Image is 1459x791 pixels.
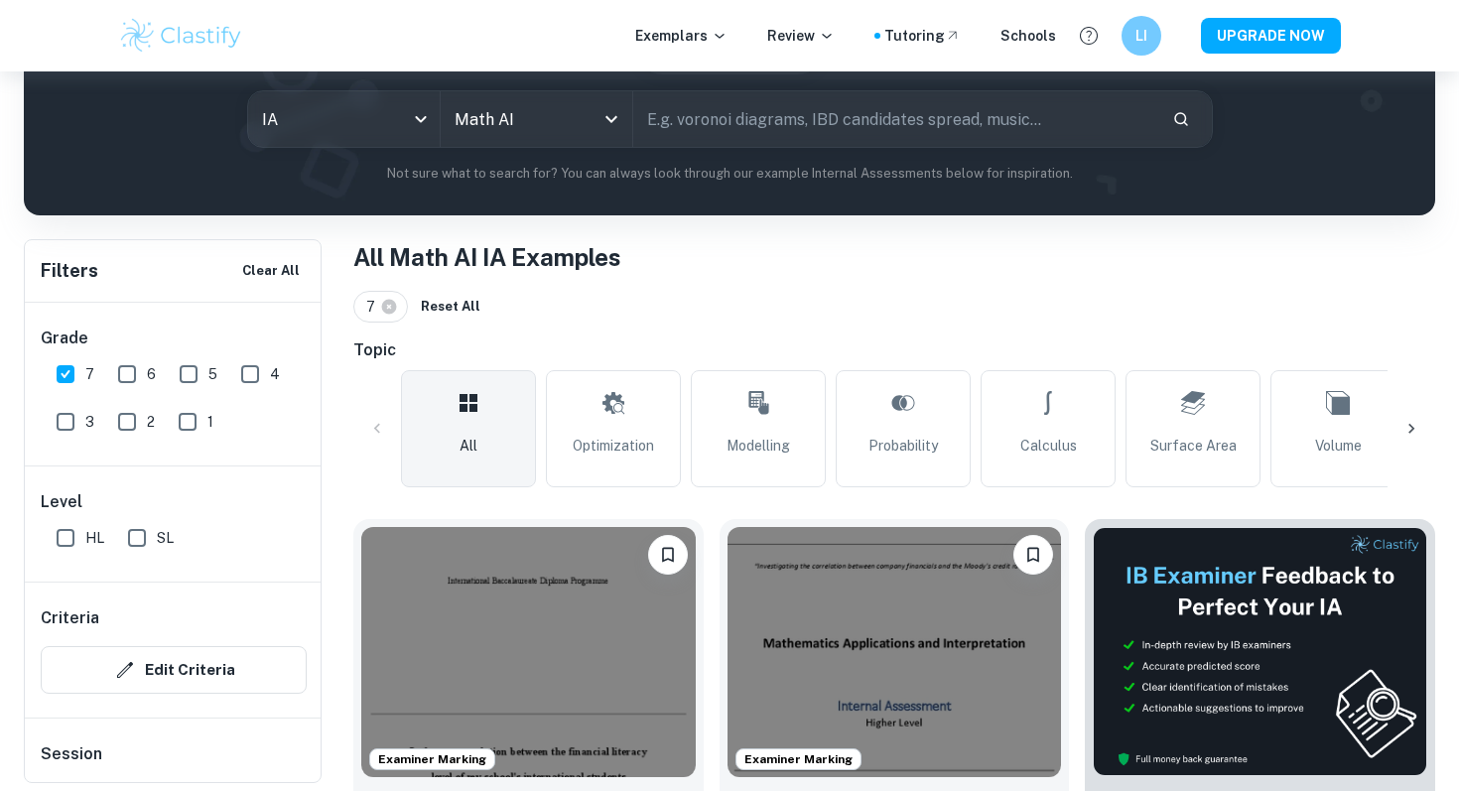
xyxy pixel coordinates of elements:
[208,363,217,385] span: 5
[1201,18,1341,54] button: UPGRADE NOW
[353,239,1435,275] h1: All Math AI IA Examples
[416,292,485,322] button: Reset All
[40,164,1419,184] p: Not sure what to search for? You can always look through our example Internal Assessments below f...
[366,296,384,318] span: 7
[1164,102,1198,136] button: Search
[635,25,728,47] p: Exemplars
[353,338,1435,362] h6: Topic
[1093,527,1427,776] img: Thumbnail
[41,490,307,514] h6: Level
[41,257,98,285] h6: Filters
[633,91,1156,147] input: E.g. voronoi diagrams, IBD candidates spread, music...
[1013,535,1053,575] button: Bookmark
[573,435,654,457] span: Optimization
[270,363,280,385] span: 4
[41,742,307,782] h6: Session
[884,25,961,47] a: Tutoring
[460,435,477,457] span: All
[118,16,244,56] img: Clastify logo
[248,91,440,147] div: IA
[1150,435,1237,457] span: Surface Area
[727,435,790,457] span: Modelling
[1072,19,1106,53] button: Help and Feedback
[597,105,625,133] button: Open
[207,411,213,433] span: 1
[147,411,155,433] span: 2
[736,750,861,768] span: Examiner Marking
[1000,25,1056,47] a: Schools
[868,435,938,457] span: Probability
[85,527,104,549] span: HL
[1122,16,1161,56] button: LI
[1130,25,1153,47] h6: LI
[353,291,408,323] div: 7
[41,606,99,630] h6: Criteria
[237,256,305,286] button: Clear All
[85,411,94,433] span: 3
[85,363,94,385] span: 7
[361,527,696,777] img: Math AI IA example thumbnail: Is there a correlation between the finan
[1315,435,1362,457] span: Volume
[157,527,174,549] span: SL
[147,363,156,385] span: 6
[648,535,688,575] button: Bookmark
[728,527,1062,777] img: Math AI IA example thumbnail: Investigating the correlation between co
[370,750,494,768] span: Examiner Marking
[41,646,307,694] button: Edit Criteria
[41,327,307,350] h6: Grade
[767,25,835,47] p: Review
[1020,435,1077,457] span: Calculus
